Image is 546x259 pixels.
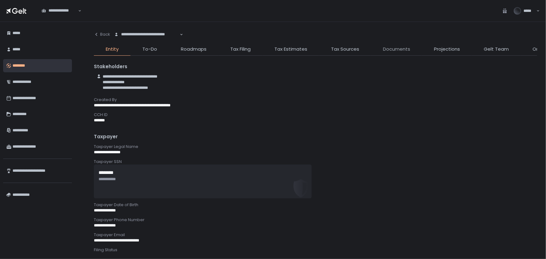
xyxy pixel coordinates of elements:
div: Filing Status [94,247,537,253]
input: Search for option [114,37,179,43]
div: Stakeholders [94,63,537,70]
span: Tax Filing [230,46,251,53]
span: Tax Estimates [274,46,307,53]
span: Gelt Team [484,46,509,53]
input: Search for option [42,13,78,20]
div: CCH ID [94,112,537,118]
div: Taxpayer [94,133,537,140]
span: Roadmaps [181,46,207,53]
div: Search for option [110,28,183,41]
span: Documents [383,46,410,53]
div: Search for option [38,4,81,18]
button: Back [94,28,110,41]
div: Taxpayer Email [94,232,537,238]
div: Taxpayer Phone Number [94,217,537,223]
span: Projections [434,46,460,53]
div: Taxpayer Date of Birth [94,202,537,208]
span: To-Do [142,46,157,53]
div: Taxpayer Legal Name [94,144,537,150]
div: Back [94,32,110,37]
span: Tax Sources [331,46,359,53]
span: Entity [106,46,119,53]
div: Created By [94,97,537,103]
div: Taxpayer SSN [94,159,537,165]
